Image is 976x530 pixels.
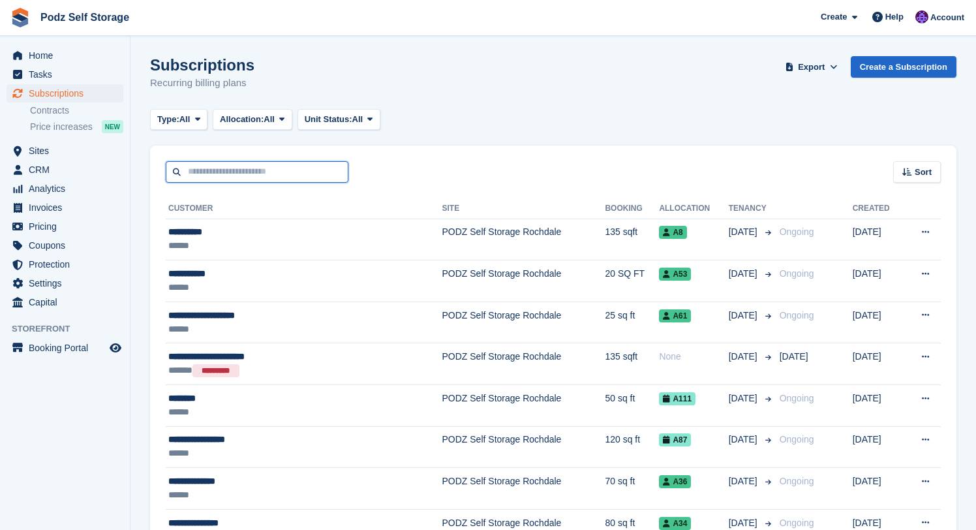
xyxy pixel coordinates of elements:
[853,219,904,260] td: [DATE]
[442,385,605,427] td: PODZ Self Storage Rochdale
[7,255,123,273] a: menu
[29,293,107,311] span: Capital
[729,198,774,219] th: Tenancy
[780,434,814,444] span: Ongoing
[659,517,691,530] span: A34
[7,217,123,236] a: menu
[442,198,605,219] th: Site
[605,198,659,219] th: Booking
[29,255,107,273] span: Protection
[442,468,605,510] td: PODZ Self Storage Rochdale
[442,302,605,343] td: PODZ Self Storage Rochdale
[297,109,380,131] button: Unit Status: All
[30,104,123,117] a: Contracts
[659,268,691,281] span: A53
[29,84,107,102] span: Subscriptions
[605,468,659,510] td: 70 sq ft
[729,267,760,281] span: [DATE]
[10,8,30,27] img: stora-icon-8386f47178a22dfd0bd8f6a31ec36ba5ce8667c1dd55bd0f319d3a0aa187defe.svg
[157,113,179,126] span: Type:
[930,11,964,24] span: Account
[729,225,760,239] span: [DATE]
[264,113,275,126] span: All
[30,119,123,134] a: Price increases NEW
[659,226,686,239] span: A8
[780,310,814,320] span: Ongoing
[780,476,814,486] span: Ongoing
[7,236,123,255] a: menu
[442,260,605,302] td: PODZ Self Storage Rochdale
[7,293,123,311] a: menu
[659,198,728,219] th: Allocation
[853,426,904,468] td: [DATE]
[729,392,760,405] span: [DATE]
[780,351,808,362] span: [DATE]
[442,219,605,260] td: PODZ Self Storage Rochdale
[798,61,825,74] span: Export
[853,468,904,510] td: [DATE]
[659,475,691,488] span: A36
[29,339,107,357] span: Booking Portal
[821,10,847,23] span: Create
[7,46,123,65] a: menu
[108,340,123,356] a: Preview store
[7,339,123,357] a: menu
[7,179,123,198] a: menu
[780,393,814,403] span: Ongoing
[853,343,904,385] td: [DATE]
[659,350,728,364] div: None
[7,161,123,179] a: menu
[30,121,93,133] span: Price increases
[352,113,363,126] span: All
[605,426,659,468] td: 120 sq ft
[659,392,695,405] span: A111
[213,109,292,131] button: Allocation: All
[605,260,659,302] td: 20 SQ FT
[7,274,123,292] a: menu
[166,198,442,219] th: Customer
[780,518,814,528] span: Ongoing
[7,142,123,160] a: menu
[7,198,123,217] a: menu
[605,385,659,427] td: 50 sq ft
[150,109,207,131] button: Type: All
[150,76,254,91] p: Recurring billing plans
[605,219,659,260] td: 135 sqft
[29,217,107,236] span: Pricing
[729,350,760,364] span: [DATE]
[29,142,107,160] span: Sites
[780,226,814,237] span: Ongoing
[729,516,760,530] span: [DATE]
[220,113,264,126] span: Allocation:
[29,274,107,292] span: Settings
[7,65,123,84] a: menu
[29,46,107,65] span: Home
[29,236,107,255] span: Coupons
[915,166,932,179] span: Sort
[12,322,130,335] span: Storefront
[102,120,123,133] div: NEW
[7,84,123,102] a: menu
[35,7,134,28] a: Podz Self Storage
[605,343,659,385] td: 135 sqft
[853,260,904,302] td: [DATE]
[305,113,352,126] span: Unit Status:
[853,302,904,343] td: [DATE]
[915,10,928,23] img: Jawed Chowdhary
[442,343,605,385] td: PODZ Self Storage Rochdale
[659,433,691,446] span: A87
[851,56,956,78] a: Create a Subscription
[29,65,107,84] span: Tasks
[729,433,760,446] span: [DATE]
[885,10,904,23] span: Help
[780,268,814,279] span: Ongoing
[179,113,191,126] span: All
[29,161,107,179] span: CRM
[442,426,605,468] td: PODZ Self Storage Rochdale
[29,179,107,198] span: Analytics
[853,198,904,219] th: Created
[783,56,840,78] button: Export
[150,56,254,74] h1: Subscriptions
[853,385,904,427] td: [DATE]
[659,309,691,322] span: A61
